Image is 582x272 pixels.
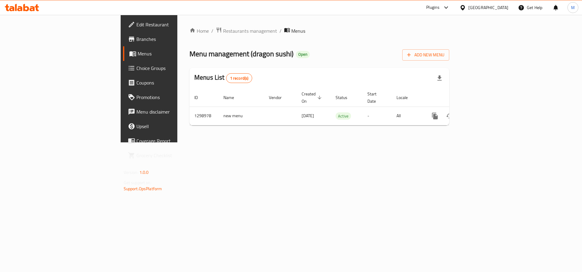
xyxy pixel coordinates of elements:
[468,4,508,11] div: [GEOGRAPHIC_DATA]
[123,46,218,61] a: Menus
[296,51,310,58] div: Open
[407,51,444,59] span: Add New Menu
[136,94,213,101] span: Promotions
[219,107,264,125] td: new menu
[123,17,218,32] a: Edit Restaurant
[426,4,440,11] div: Plugins
[136,152,213,159] span: Grocery Checklist
[123,90,218,104] a: Promotions
[136,137,213,144] span: Coverage Report
[423,88,491,107] th: Actions
[194,94,206,101] span: ID
[194,73,252,83] h2: Menus List
[302,90,323,105] span: Created On
[189,88,491,125] table: enhanced table
[396,94,416,101] span: Locale
[223,27,277,35] span: Restaurants management
[136,35,213,43] span: Branches
[124,168,139,176] span: Version:
[136,79,213,86] span: Coupons
[336,113,351,120] span: Active
[279,27,282,35] li: /
[302,112,314,120] span: [DATE]
[123,32,218,46] a: Branches
[123,75,218,90] a: Coupons
[363,107,392,125] td: -
[432,71,447,85] div: Export file
[123,148,218,163] a: Grocery Checklist
[136,123,213,130] span: Upsell
[189,47,293,61] span: Menu management ( dragon sushi )
[428,109,442,123] button: more
[269,94,289,101] span: Vendor
[367,90,384,105] span: Start Date
[123,61,218,75] a: Choice Groups
[136,21,213,28] span: Edit Restaurant
[291,27,305,35] span: Menus
[123,119,218,134] a: Upsell
[123,104,218,119] a: Menu disclaimer
[136,65,213,72] span: Choice Groups
[226,75,252,81] span: 1 record(s)
[336,112,351,120] div: Active
[123,134,218,148] a: Coverage Report
[226,73,253,83] div: Total records count
[124,179,152,187] span: Get support on:
[136,108,213,115] span: Menu disclaimer
[138,50,213,57] span: Menus
[139,168,149,176] span: 1.0.0
[571,4,575,11] span: M
[124,185,162,193] a: Support.OpsPlatform
[296,52,310,57] span: Open
[402,49,449,61] button: Add New Menu
[223,94,242,101] span: Name
[189,27,449,35] nav: breadcrumb
[216,27,277,35] a: Restaurants management
[392,107,423,125] td: All
[336,94,355,101] span: Status
[442,109,457,123] button: Change Status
